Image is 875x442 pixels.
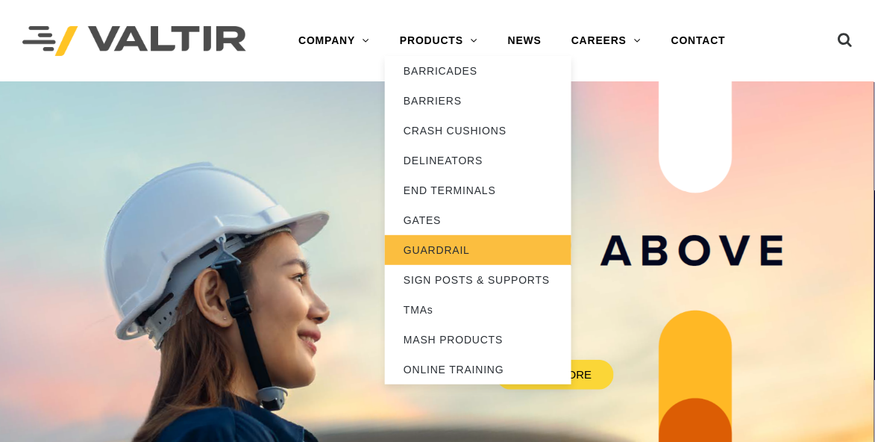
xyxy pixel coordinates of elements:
[556,26,656,56] a: CAREERS
[385,56,571,86] a: BARRICADES
[385,235,571,265] a: GUARDRAIL
[385,205,571,235] a: GATES
[496,360,615,390] a: LEARN MORE
[385,265,571,295] a: SIGN POSTS & SUPPORTS
[493,26,556,56] a: NEWS
[656,26,741,56] a: CONTACT
[385,86,571,116] a: BARRIERS
[385,175,571,205] a: END TERMINALS
[385,116,571,146] a: CRASH CUSHIONS
[385,325,571,355] a: MASH PRODUCTS
[385,355,571,385] a: ONLINE TRAINING
[385,26,493,56] a: PRODUCTS
[385,146,571,175] a: DELINEATORS
[283,26,385,56] a: COMPANY
[385,295,571,325] a: TMAs
[22,26,246,57] img: Valtir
